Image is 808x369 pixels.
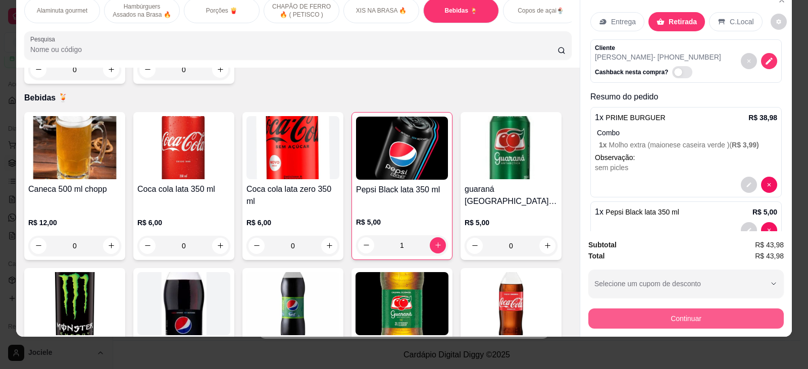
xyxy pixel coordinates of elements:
[741,222,757,238] button: decrease-product-quantity
[465,116,558,179] img: product-image
[730,17,753,27] p: C.Local
[771,14,787,30] button: decrease-product-quantity
[761,53,777,69] button: decrease-product-quantity
[139,238,156,254] button: decrease-product-quantity
[30,44,558,55] input: Pesquisa
[748,113,777,123] p: R$ 38,98
[248,238,265,254] button: decrease-product-quantity
[595,163,777,173] div: sem picles
[113,3,171,19] p: Hambúrguers Assados na Brasa 🔥
[358,237,374,253] button: decrease-product-quantity
[539,238,555,254] button: increase-product-quantity
[467,238,483,254] button: decrease-product-quantity
[595,152,777,163] p: Observação:
[669,17,697,27] p: Retirada
[611,17,636,27] p: Entrega
[30,35,59,43] label: Pesquisa
[37,7,88,15] p: Alaminuta gourmet
[595,206,679,218] p: 1 x
[24,92,572,104] p: Bebidas 🍹
[28,218,121,228] p: R$ 12,00
[137,272,230,335] img: product-image
[206,7,237,15] p: Porções 🍟
[444,7,477,15] p: Bebidas 🍹
[605,114,665,122] span: PRIME BURGUER
[672,66,696,78] label: Automatic updates
[599,141,609,149] span: 1 x
[465,272,558,335] img: product-image
[761,222,777,238] button: decrease-product-quantity
[212,238,228,254] button: increase-product-quantity
[246,272,339,335] img: product-image
[741,177,757,193] button: decrease-product-quantity
[321,238,337,254] button: increase-product-quantity
[595,44,721,52] p: Cliente
[137,183,230,195] h4: Coca cola lata 350 ml
[590,91,782,103] p: Resumo do pedido
[588,241,617,249] strong: Subtotal
[588,308,784,329] button: Continuar
[761,177,777,193] button: decrease-product-quantity
[518,7,564,15] p: Copos de açai🍨
[741,53,757,69] button: decrease-product-quantity
[356,117,448,180] img: product-image
[246,116,339,179] img: product-image
[465,183,558,207] h4: guaraná [GEOGRAPHIC_DATA] lata 350ml
[588,270,784,298] button: Selecione um cupom de desconto
[356,217,448,227] p: R$ 5,00
[103,238,119,254] button: increase-product-quantity
[732,141,759,149] span: R$ 3,99 )
[465,218,558,228] p: R$ 5,00
[356,184,448,196] h4: Pepsi Black lata 350 ml
[356,7,407,15] p: XIS NA BRASA 🔥
[30,238,46,254] button: decrease-product-quantity
[595,68,668,76] p: Cashback nesta compra?
[588,252,604,260] strong: Total
[595,112,666,124] p: 1 x
[752,207,777,217] p: R$ 5,00
[595,52,721,62] p: [PERSON_NAME] - [PHONE_NUMBER]
[605,208,679,216] span: Pepsi Black lata 350 ml
[430,237,446,253] button: increase-product-quantity
[246,183,339,207] h4: Coca cola lata zero 350 ml
[272,3,331,19] p: CHAPÃO DE FERRO🔥 ( PETISCO )
[137,218,230,228] p: R$ 6,00
[28,183,121,195] h4: Caneca 500 ml chopp
[755,239,784,250] span: R$ 43,98
[356,272,448,335] img: product-image
[755,250,784,261] span: R$ 43,98
[246,218,339,228] p: R$ 6,00
[137,116,230,179] img: product-image
[597,128,777,138] p: Combo
[28,272,121,335] img: product-image
[599,140,777,150] p: Molho extra (maionese caseira verde ) (
[28,116,121,179] img: product-image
